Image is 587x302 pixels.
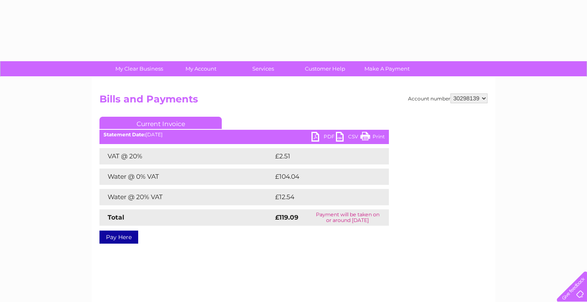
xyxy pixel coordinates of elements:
div: [DATE] [99,132,389,138]
td: Water @ 0% VAT [99,169,273,185]
strong: £119.09 [275,213,298,221]
a: PDF [311,132,336,144]
a: Services [230,61,297,76]
td: £104.04 [273,169,374,185]
b: Statement Date: [104,131,146,138]
td: VAT @ 20% [99,148,273,164]
td: £12.54 [273,189,372,205]
a: Customer Help [291,61,359,76]
a: My Account [168,61,235,76]
a: Make A Payment [353,61,421,76]
strong: Total [108,213,124,221]
a: Print [360,132,385,144]
div: Account number [408,93,488,103]
td: Water @ 20% VAT [99,189,273,205]
h2: Bills and Payments [99,93,488,109]
td: £2.51 [273,148,369,164]
a: Current Invoice [99,117,222,129]
a: CSV [336,132,360,144]
td: Payment will be taken on or around [DATE] [307,209,389,226]
a: My Clear Business [106,61,173,76]
a: Pay Here [99,231,138,244]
